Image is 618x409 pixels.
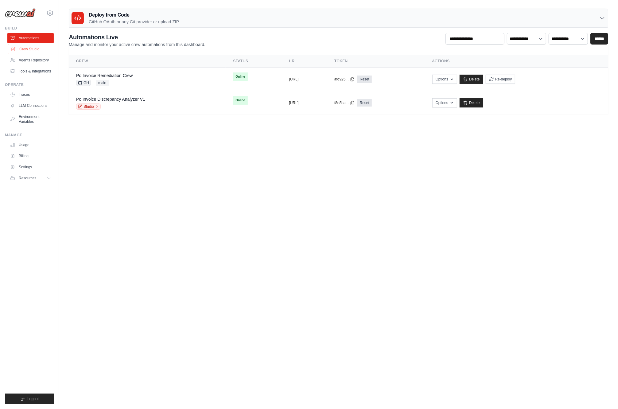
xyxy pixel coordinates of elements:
[7,162,54,172] a: Settings
[5,133,54,138] div: Manage
[5,82,54,87] div: Operate
[69,55,226,68] th: Crew
[233,96,247,105] span: Online
[486,75,515,84] button: Re-deploy
[226,55,282,68] th: Status
[7,101,54,111] a: LLM Connections
[7,66,54,76] a: Tools & Integrations
[460,75,483,84] a: Delete
[89,11,179,19] h3: Deploy from Code
[7,90,54,99] a: Traces
[334,77,355,82] button: afd925...
[357,99,372,107] a: Reset
[282,55,327,68] th: URL
[357,76,372,83] a: Reset
[7,55,54,65] a: Agents Repository
[69,33,205,41] h2: Automations Live
[5,394,54,404] button: Logout
[7,112,54,127] a: Environment Variables
[76,103,101,110] a: Studio
[425,55,608,68] th: Actions
[233,72,247,81] span: Online
[69,41,205,48] p: Manage and monitor your active crew automations from this dashboard.
[460,98,483,107] a: Delete
[432,98,457,107] button: Options
[27,396,39,401] span: Logout
[7,140,54,150] a: Usage
[327,55,425,68] th: Token
[76,80,91,86] span: GH
[5,8,36,18] img: Logo
[7,151,54,161] a: Billing
[7,173,54,183] button: Resources
[76,97,145,102] a: Po Invoice Discrepancy Analyzer V1
[5,26,54,31] div: Build
[19,176,36,181] span: Resources
[432,75,457,84] button: Options
[7,33,54,43] a: Automations
[8,44,54,54] a: Crew Studio
[89,19,179,25] p: GitHub OAuth or any Git provider or upload ZIP
[334,100,355,105] button: f8e8ba...
[76,73,133,78] a: Po Invoice Remediation Crew
[96,80,109,86] span: main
